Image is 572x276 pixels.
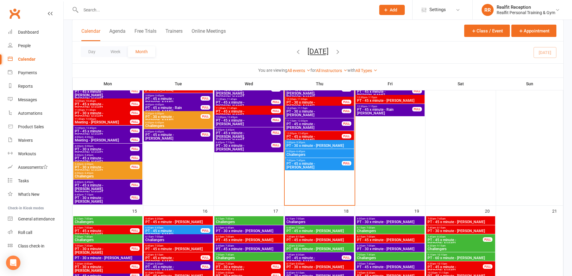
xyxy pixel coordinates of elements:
span: Challengers [216,220,282,224]
span: 6:45pm [216,141,271,144]
span: 7:00am [74,244,130,247]
span: 9:30am [427,262,483,265]
span: 10:45am [286,107,342,110]
span: 6:00am [145,226,201,229]
div: 15 [132,206,143,216]
span: 6:15am [74,226,130,229]
span: 6:15am [286,217,353,220]
span: PT - 45 x minute - [PERSON_NAME] [74,229,130,236]
span: 6:15am [216,235,282,238]
div: FULL [130,138,140,142]
a: People [8,39,63,53]
span: - 8:30am [295,253,304,256]
span: 6:45am [145,244,212,247]
th: Tue [143,77,214,90]
span: 7:00am [357,262,423,265]
span: 12:00pm [286,132,342,135]
div: FULL [130,195,140,200]
div: FULL [271,100,281,104]
div: Messages [18,97,37,102]
span: - 12:45pm [85,127,96,129]
span: PT - 30 x minute - [PERSON_NAME] [286,144,353,147]
div: Dashboard [18,30,39,35]
span: - 7:00am [365,226,375,229]
div: Realfit Personal Training & Gym [497,10,555,15]
span: 7:00am [216,253,282,256]
div: FULL [201,96,210,101]
span: PT - 45 x minute - [PERSON_NAME], [PERSON_NAME] [286,88,342,99]
span: Meeting - [PERSON_NAME] [74,120,130,124]
span: - 7:45am [436,217,446,220]
span: PT - 30 x minute - [PERSON_NAME] [145,115,201,122]
div: FULL [130,102,140,106]
span: PT - 45 x minute - [PERSON_NAME] [357,238,423,242]
span: - 6:45pm [295,150,305,153]
span: 5:45am [145,217,212,220]
div: FULL [342,255,351,260]
div: FULL [271,143,281,147]
div: FULL [271,118,281,122]
button: Agenda [109,28,126,41]
div: FULL [412,89,422,93]
span: 8:30am [427,244,494,247]
div: FULL [130,129,140,133]
button: Day [81,46,103,57]
div: Assessments [18,165,48,170]
span: PT - 30 x minute - [PERSON_NAME] [74,111,130,119]
div: FULL [130,111,140,115]
div: FULL [342,109,351,113]
div: FULL [412,107,422,111]
span: - 6:45pm [83,172,93,174]
span: - 7:00am [154,235,163,238]
div: Waivers [18,138,33,143]
span: PT - 45 x minute - [PERSON_NAME] [216,247,282,251]
th: Wed [214,77,284,90]
span: 6:45am [216,244,282,247]
span: - 8:15am [436,226,446,229]
button: Free Trials [135,28,156,41]
span: Add [390,8,397,12]
div: FULL [130,147,140,151]
span: - 11:45am [226,107,237,110]
strong: for [310,68,316,73]
span: PT - 45 x minute - [PERSON_NAME] [74,156,130,164]
span: PT - 45 x minute - [PERSON_NAME] [74,102,130,110]
span: 8:15am [286,262,353,265]
span: PT - 45 x minute - [PERSON_NAME] [216,119,271,126]
span: PT - 45 x minute - [PERSON_NAME] [216,110,271,117]
span: - 7:00am [224,235,234,238]
span: 11:30am [74,118,130,120]
span: PT - 45 x minute - [PERSON_NAME] [357,90,413,97]
input: Search... [79,6,371,14]
div: FULL [201,114,210,119]
div: People [18,43,31,48]
span: 6:00pm [145,121,212,124]
span: 6:00pm [74,172,141,174]
span: - 7:30am [154,244,163,247]
div: FULL [342,121,351,126]
span: PT - 45 x minute - [PERSON_NAME] [427,220,494,224]
span: - 12:45pm [297,132,308,135]
span: PT - 45 x minute - Rain [PERSON_NAME] [357,108,413,115]
div: 17 [273,206,284,216]
span: 11:15am [286,120,342,122]
span: 10:00am [74,100,130,102]
span: - 6:00pm [83,163,93,165]
span: 7:30am [145,253,201,256]
th: Sun [496,77,563,90]
span: PT - 45 x minute - [PERSON_NAME] [357,99,423,102]
span: 6:15am [216,217,282,220]
span: 6:45am [286,226,353,229]
div: FULL [201,105,210,110]
div: FULL [130,89,140,93]
a: Clubworx [7,6,22,21]
button: Calendar [81,28,100,41]
span: 5:00pm [74,154,130,156]
span: Challengers [74,174,141,178]
strong: You are viewing [258,68,287,73]
div: FULL [130,246,140,251]
span: PT - 45 x minute - [PERSON_NAME] [286,256,342,263]
span: - 7:45am [224,253,234,256]
span: 6:00pm [74,181,130,183]
span: PT - 45 x minute - [PERSON_NAME] [216,238,282,242]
